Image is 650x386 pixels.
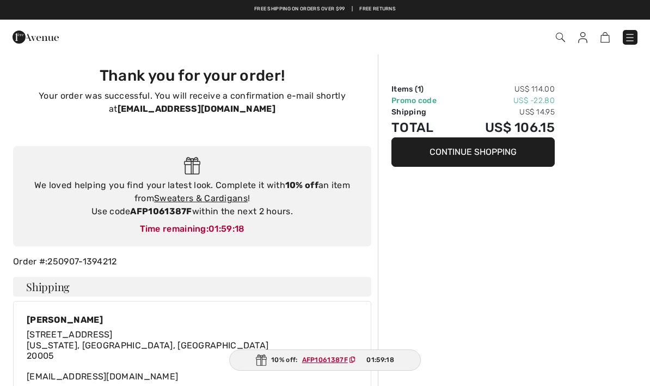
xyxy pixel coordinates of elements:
[391,137,555,167] button: Continue Shopping
[600,32,610,43] img: Shopping Bag
[13,31,59,41] a: 1ère Avenue
[456,106,555,118] td: US$ 14.95
[256,354,267,366] img: Gift.svg
[24,222,360,236] div: Time remaining:
[24,179,360,218] div: We loved helping you find your latest look. Complete it with an item from ! Use code within the n...
[27,315,268,325] div: [PERSON_NAME]
[130,206,192,216] strong: AFP1061387F
[352,5,353,13] span: |
[118,104,275,114] strong: [EMAIL_ADDRESS][DOMAIN_NAME]
[391,118,456,137] td: Total
[229,349,421,371] div: 10% off:
[624,32,635,43] img: Menu
[27,329,268,382] div: [EMAIL_ADDRESS][DOMAIN_NAME]
[359,5,396,13] a: Free Returns
[209,224,244,234] span: 01:59:18
[456,95,555,106] td: US$ -22.80
[7,255,378,268] div: Order #:
[27,329,268,360] span: [STREET_ADDRESS] [US_STATE], [GEOGRAPHIC_DATA], [GEOGRAPHIC_DATA] 20005
[154,193,248,203] a: Sweaters & Cardigans
[391,106,456,118] td: Shipping
[285,180,318,190] strong: 10% off
[556,33,565,42] img: Search
[302,356,348,364] ins: AFP1061387F
[366,355,394,365] span: 01:59:18
[20,67,365,85] h3: Thank you for your order!
[391,95,456,106] td: Promo code
[13,277,371,297] h4: Shipping
[456,118,555,137] td: US$ 106.15
[391,83,456,95] td: Items ( )
[20,89,365,116] p: Your order was successful. You will receive a confirmation e-mail shortly at
[456,83,555,95] td: US$ 114.00
[254,5,345,13] a: Free shipping on orders over $99
[578,32,587,43] img: My Info
[184,157,201,175] img: Gift.svg
[418,85,421,94] span: 1
[13,26,59,48] img: 1ère Avenue
[47,256,116,267] a: 250907-1394212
